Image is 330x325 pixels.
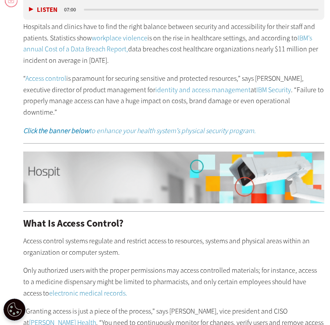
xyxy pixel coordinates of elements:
a: Access control [25,74,66,83]
button: Listen [29,7,57,14]
img: Physical Security Amplified [23,152,324,203]
a: IBM Security [256,85,291,94]
h2: What Is Access Control? [23,219,324,228]
div: duration [63,6,82,14]
a: identity and access management [155,85,251,94]
div: Cookie Settings [4,299,25,321]
em: to enhance your health system’s physical security program. [89,126,256,135]
em: Click the banner below [23,126,89,135]
a: Click the banner belowto enhance your health system’s physical security program. [23,126,256,135]
a: workplace violence [92,33,147,43]
p: Access control systems regulate and restrict access to resources, systems and physical areas with... [23,235,324,258]
button: Open Preferences [4,299,25,321]
a: electronic medical records. [49,289,127,298]
p: Only authorized users with the proper permissions may access controlled materials; for instance, ... [23,265,324,299]
p: “ is paramount for securing sensitive and protected resources,” says [PERSON_NAME], executive dir... [23,73,324,118]
p: Hospitals and clinics have to find the right balance between security and accessibility for their... [23,21,324,66]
